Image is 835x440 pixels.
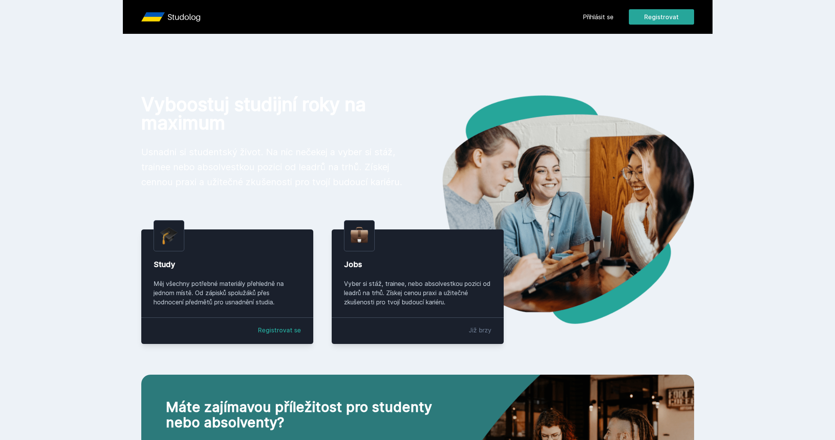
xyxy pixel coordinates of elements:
img: hero.png [418,95,694,324]
div: Jobs [344,259,491,270]
div: Měj všechny potřebné materiály přehledně na jednom místě. Od zápisků spolužáků přes hodnocení pře... [154,279,301,307]
div: Study [154,259,301,270]
img: graduation-cap.png [160,227,178,245]
a: Přihlásit se [583,12,613,22]
h2: Máte zajímavou příležitost pro studenty nebo absolventy? [166,399,461,430]
img: briefcase.png [351,225,368,245]
button: Registrovat [629,9,694,25]
div: Vyber si stáž, trainee, nebo absolvestkou pozici od leadrů na trhů. Získej cenou praxi a užitečné... [344,279,491,307]
p: Usnadni si studentský život. Na nic nečekej a vyber si stáž, trainee nebo absolvestkou pozici od ... [141,144,405,189]
h1: Vyboostuj studijní roky na maximum [141,95,405,132]
div: Již brzy [469,325,491,335]
a: Registrovat se [258,325,301,335]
